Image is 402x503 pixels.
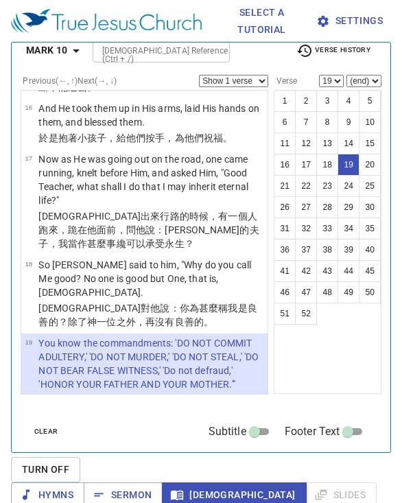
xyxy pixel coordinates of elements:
[38,303,257,327] wg5101: 稱
[38,224,259,249] wg1120: 在他
[38,211,259,249] wg3598: 的時候，有一個
[274,303,296,325] button: 51
[295,303,317,325] button: 52
[359,218,381,239] button: 35
[21,38,90,63] button: Mark 10
[38,224,259,249] wg4370: ，跪
[22,461,69,478] span: Turn Off
[97,43,203,58] input: Type Bible Reference
[175,316,214,327] wg3762: 良善
[25,338,32,346] span: 19
[38,224,259,249] wg846: 面前，問
[175,238,194,249] wg166: 生
[274,111,296,133] button: 6
[87,82,97,93] wg1519: 。
[38,303,257,327] wg3004: 我
[218,4,305,38] span: Select a tutorial
[26,42,68,59] b: Mark 10
[359,260,381,282] button: 45
[295,154,317,176] button: 17
[68,82,97,93] wg3364: 進
[38,152,263,207] p: Now as He was going out on the road, one came running, knelt before Him, and asked Him, "Good Tea...
[38,211,259,249] wg1607: 行路
[338,239,359,261] button: 39
[38,68,262,93] wg5613: 小孩子
[316,132,338,154] button: 13
[11,9,202,34] img: True Jesus Church
[295,90,317,112] button: 2
[322,12,380,30] span: Settings
[316,90,338,112] button: 3
[25,104,32,111] span: 16
[338,281,359,303] button: 49
[359,90,381,112] button: 5
[194,316,213,327] wg18: 的。
[288,40,379,61] button: Verse History
[274,281,296,303] button: 46
[295,196,317,218] button: 27
[38,68,262,93] wg932: 的，若不
[316,111,338,133] button: 8
[49,316,214,327] wg18: 的？除了
[338,154,359,176] button: 19
[274,260,296,282] button: 41
[38,102,263,129] p: And He took them up in His arms, laid His hands on them, and blessed them.
[295,132,317,154] button: 12
[38,68,262,93] wg3004: ，凡
[359,196,381,218] button: 30
[204,132,233,143] wg846: 祝福
[316,218,338,239] button: 33
[316,154,338,176] button: 18
[338,196,359,218] button: 29
[11,457,80,482] button: Turn Off
[338,175,359,197] button: 24
[274,132,296,154] button: 11
[49,238,194,249] wg1320: ，我當作
[38,224,259,249] wg846: 說：[PERSON_NAME]的
[38,303,257,327] wg3165: 是良善
[155,132,233,143] wg5087: 手
[38,68,262,93] wg3004: 你們
[316,281,338,303] button: 48
[38,68,262,93] wg1209: 神
[185,238,194,249] wg2222: ？
[285,423,340,440] span: Footer Text
[274,218,296,239] button: 31
[5,40,283,89] div: TJC San [PERSON_NAME] Youth Prayer
[38,68,262,93] wg3362: 像
[145,132,233,143] wg846: 按
[338,132,359,154] button: 14
[223,132,233,143] wg2127: 。
[25,154,32,162] span: 17
[274,154,296,176] button: 16
[274,77,297,85] label: Verse
[359,175,381,197] button: 25
[359,281,381,303] button: 50
[87,238,194,249] wg4160: 甚麼
[38,303,257,327] wg2036: ：你為甚麼
[359,154,381,176] button: 20
[359,239,381,261] button: 40
[25,260,32,268] span: 18
[274,90,296,112] button: 1
[106,238,193,249] wg5101: 事纔
[126,132,233,143] wg1909: 他們
[165,132,233,143] wg5495: ，為他們
[209,423,246,440] span: Subtitle
[38,68,262,93] wg281: 告訴
[316,196,338,218] button: 28
[38,68,262,93] wg2316: 國
[296,43,370,59] span: Verse History
[38,132,233,143] wg2532: 於是抱著
[338,218,359,239] button: 34
[38,301,263,329] p: [DEMOGRAPHIC_DATA]
[38,224,259,249] wg18: 夫子
[34,425,58,438] span: clear
[26,423,67,440] button: clear
[338,260,359,282] button: 44
[87,316,213,327] wg1508: 神
[295,111,317,133] button: 7
[78,132,233,143] wg1723: 小孩子，給
[38,211,259,249] wg1520: 人跑來
[126,238,194,249] wg2443: 可以承受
